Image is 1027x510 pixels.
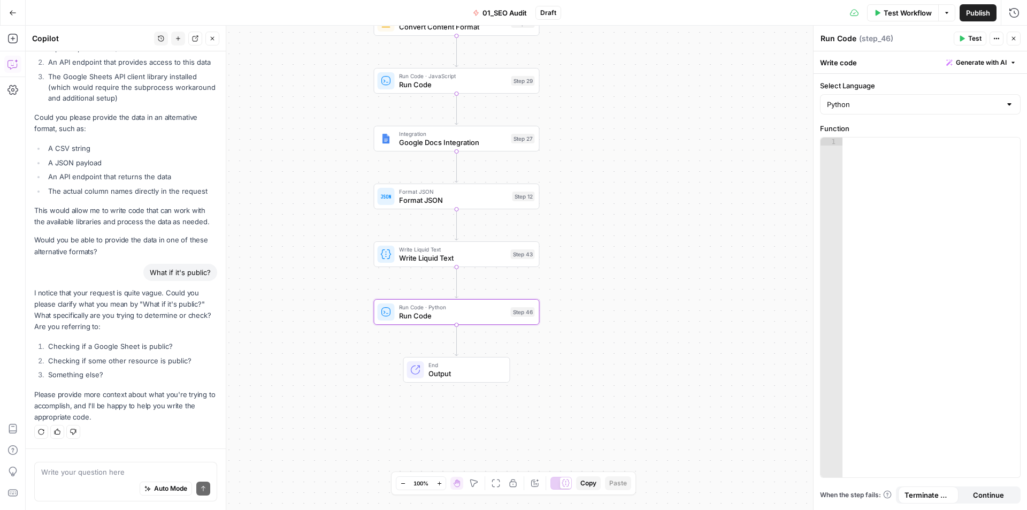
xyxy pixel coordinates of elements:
[154,484,187,493] span: Auto Mode
[511,249,535,259] div: Step 43
[45,186,217,196] li: The actual column names directly in the request
[966,7,990,18] span: Publish
[413,479,428,488] span: 100%
[34,287,217,333] p: I notice that your request is quite vague. Could you please clarify what you mean by "What if it'...
[820,123,1021,134] label: Function
[374,68,540,94] div: Run Code · JavaScriptRun CodeStep 29
[954,32,986,45] button: Test
[374,357,540,383] div: EndOutput
[867,4,938,21] button: Test Workflow
[455,267,458,298] g: Edge from step_43 to step_46
[959,486,1019,504] button: Continue
[540,8,556,18] span: Draft
[34,112,217,134] p: Could you please provide the data in an alternative format, such as:
[140,482,192,496] button: Auto Mode
[511,307,535,317] div: Step 46
[399,303,507,311] span: Run Code · Python
[374,126,540,151] div: IntegrationGoogle Docs IntegrationStep 27
[455,151,458,182] g: Edge from step_27 to step_12
[827,99,1001,110] input: Python
[942,56,1021,70] button: Generate with AI
[399,253,507,263] span: Write Liquid Text
[399,72,507,80] span: Run Code · JavaScript
[968,34,982,43] span: Test
[482,7,527,18] span: 01_SEO Audit
[399,21,507,32] span: Convert Content Format
[821,33,856,44] textarea: Run Code
[45,57,217,67] li: An API endpoint that provides access to this data
[34,205,217,227] p: This would allow me to write code that can work with the available libraries and process the data...
[399,130,507,138] span: Integration
[466,4,533,21] button: 01_SEO Audit
[374,241,540,267] div: Write Liquid TextWrite Liquid TextStep 43
[511,76,535,86] div: Step 29
[960,4,997,21] button: Publish
[814,51,1027,73] div: Write code
[34,389,217,423] p: Please provide more context about what you're trying to accomplish, and I'll be happy to help you...
[956,58,1007,67] span: Generate with AI
[576,476,601,490] button: Copy
[45,341,217,352] li: Checking if a Google Sheet is public?
[821,138,842,146] div: 1
[859,33,893,44] span: ( step_46 )
[374,299,540,325] div: Run Code · PythonRun CodeStep 46
[455,36,458,67] g: Edge from step_28 to step_29
[45,355,217,366] li: Checking if some other resource is public?
[399,310,507,321] span: Run Code
[399,137,507,148] span: Google Docs Integration
[905,490,952,500] span: Terminate Workflow
[399,195,508,205] span: Format JSON
[399,187,508,196] span: Format JSON
[428,368,501,379] span: Output
[512,192,535,201] div: Step 12
[399,245,507,254] span: Write Liquid Text
[605,476,631,490] button: Paste
[428,361,501,369] span: End
[45,143,217,154] li: A CSV string
[884,7,932,18] span: Test Workflow
[455,94,458,125] g: Edge from step_29 to step_27
[45,369,217,380] li: Something else?
[455,325,458,356] g: Edge from step_46 to end
[381,133,392,144] img: Instagram%20post%20-%201%201.png
[973,490,1004,500] span: Continue
[820,490,892,500] a: When the step fails:
[45,71,217,103] li: The Google Sheets API client library installed (which would require the subprocess workaround and...
[374,184,540,209] div: Format JSONFormat JSONStep 12
[399,79,507,90] span: Run Code
[511,134,535,143] div: Step 27
[455,209,458,240] g: Edge from step_12 to step_43
[45,171,217,182] li: An API endpoint that returns the data
[34,234,217,257] p: Would you be able to provide the data in one of these alternative formats?
[32,33,151,44] div: Copilot
[580,478,596,488] span: Copy
[820,80,1021,91] label: Select Language
[143,264,217,281] div: What if it's public?
[609,478,627,488] span: Paste
[45,157,217,168] li: A JSON payload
